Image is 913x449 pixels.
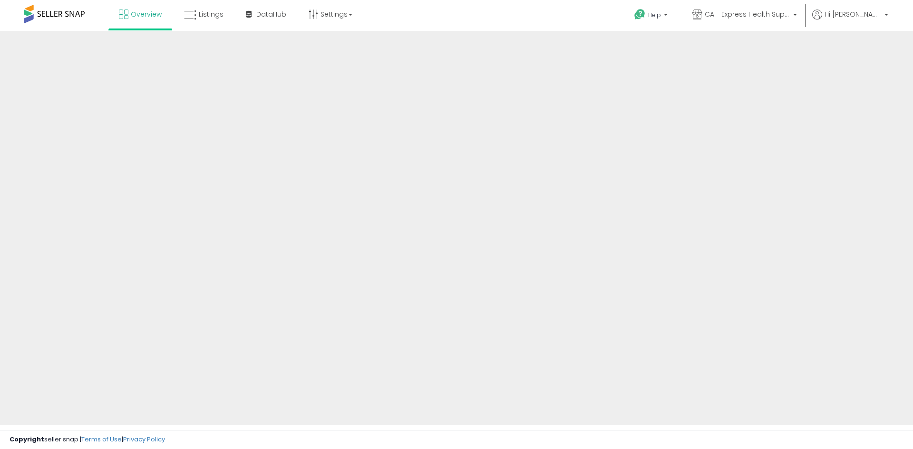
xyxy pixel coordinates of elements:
[648,11,661,19] span: Help
[634,9,646,20] i: Get Help
[825,10,882,19] span: Hi [PERSON_NAME]
[812,10,888,31] a: Hi [PERSON_NAME]
[131,10,162,19] span: Overview
[627,1,677,31] a: Help
[705,10,790,19] span: CA - Express Health Supply
[256,10,286,19] span: DataHub
[199,10,223,19] span: Listings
